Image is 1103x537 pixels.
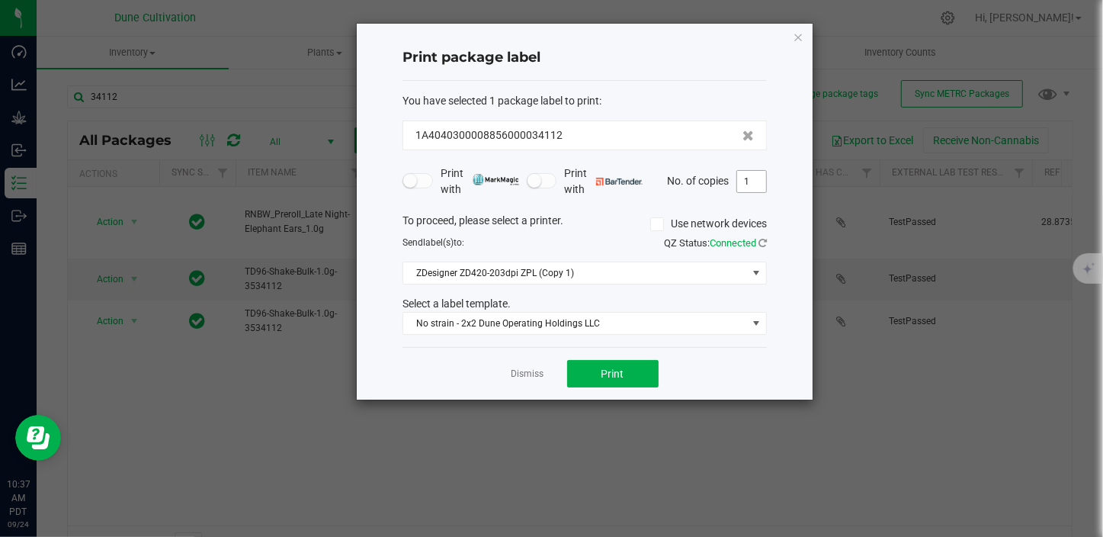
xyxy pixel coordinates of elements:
[710,237,756,249] span: Connected
[473,174,519,185] img: mark_magic_cybra.png
[403,313,747,334] span: No strain - 2x2 Dune Operating Holdings LLC
[650,216,767,232] label: Use network devices
[596,178,643,185] img: bartender.png
[402,95,599,107] span: You have selected 1 package label to print
[564,166,643,198] span: Print with
[667,174,729,186] span: No. of copies
[567,360,659,387] button: Print
[601,368,624,380] span: Print
[402,93,767,109] div: :
[402,48,767,68] h4: Print package label
[441,166,519,198] span: Print with
[15,415,61,461] iframe: Resource center
[423,237,454,248] span: label(s)
[664,237,767,249] span: QZ Status:
[403,262,747,284] span: ZDesigner ZD420-203dpi ZPL (Copy 1)
[511,368,544,381] a: Dismiss
[391,213,778,236] div: To proceed, please select a printer.
[391,296,778,312] div: Select a label template.
[402,237,464,248] span: Send to:
[415,127,563,143] span: 1A4040300008856000034112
